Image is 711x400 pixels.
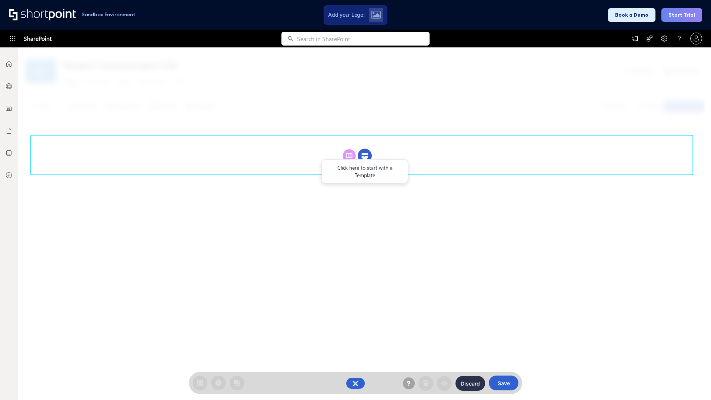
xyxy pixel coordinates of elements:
[489,376,518,390] button: Save
[608,8,655,22] button: Book a Demo
[81,13,136,17] h1: Sandbox Environment
[297,32,430,46] input: Search in SharePoint
[674,364,711,400] iframe: Chat Widget
[455,376,485,391] button: Discard
[24,30,51,47] span: SharePoint
[371,11,381,19] img: Upload logo
[661,8,702,22] button: Start Trial
[328,11,364,18] span: Add your Logo:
